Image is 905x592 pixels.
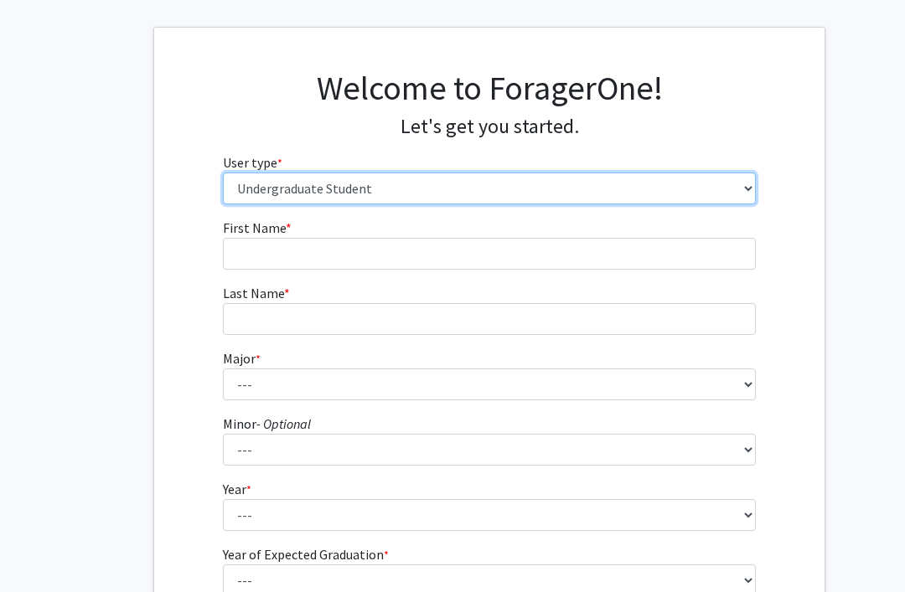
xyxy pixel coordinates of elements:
[223,115,757,139] h4: Let's get you started.
[223,544,389,564] label: Year of Expected Graduation
[223,348,261,368] label: Major
[223,152,282,172] label: User type
[223,285,284,301] span: Last Name
[223,68,757,108] h1: Welcome to ForagerOne!
[223,479,251,499] label: Year
[13,517,71,579] iframe: Chat
[223,414,311,434] label: Minor
[256,415,311,432] i: - Optional
[223,219,286,236] span: First Name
